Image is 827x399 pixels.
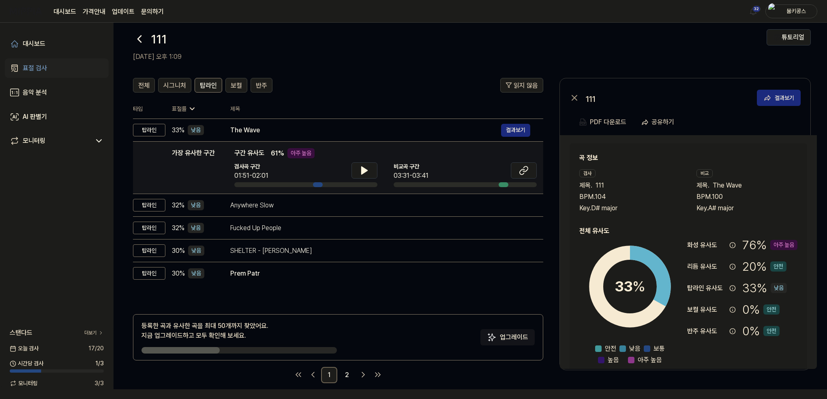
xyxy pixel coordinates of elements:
span: 17 / 20 [88,344,104,353]
button: 업그레이드 [480,329,535,345]
div: 낮음 [188,200,204,210]
div: 낮음 [188,223,204,233]
span: 탑라인 [200,81,217,91]
div: 32 [752,6,761,12]
div: 01:51-02:01 [234,171,268,181]
div: 탑라인 [133,199,165,211]
span: % [632,278,645,295]
span: 보컬 [231,81,242,91]
a: 대시보드 [5,34,109,54]
span: The Wave [713,181,742,190]
button: 읽지 않음 [500,78,543,93]
a: 표절 검사 [5,58,109,78]
span: 구간 유사도 [234,148,264,158]
button: 가격안내 [83,7,105,17]
button: 반주 [251,78,272,93]
div: 공유하기 [651,117,674,127]
span: 아주 높음 [638,355,662,365]
button: 탑라인 [195,78,222,93]
div: 안전 [770,261,786,272]
span: 모니터링 [10,379,38,388]
div: 표절률 [172,105,217,113]
div: 안전 [763,304,780,315]
div: 탑라인 [133,222,165,234]
div: 33 [615,276,645,298]
a: 1 [321,367,337,383]
button: 알림32 [747,5,760,18]
img: profile [768,3,778,19]
div: 탑라인 [133,267,165,280]
div: 안전 [763,326,780,336]
a: Sparkles업그레이드 [480,336,535,344]
span: 111 [596,181,604,190]
div: AI 판별기 [23,112,47,122]
div: PDF 다운로드 [590,117,626,127]
div: 111 [586,93,748,103]
span: 보통 [653,344,665,354]
div: BPM. 104 [579,192,680,202]
div: 붐키콩스 [780,6,812,15]
span: 32 % [172,201,184,210]
span: 반주 [256,81,267,91]
div: 화성 유사도 [687,240,726,250]
span: 오늘 검사 [10,344,39,353]
a: Go to first page [292,368,305,381]
span: 읽지 않음 [514,81,538,91]
span: 61 % [271,149,284,158]
div: 낮음 [188,125,204,135]
div: 낮음 [188,246,204,256]
div: 반주 유사도 [687,326,726,336]
a: 음악 분석 [5,83,109,102]
div: Anywhere Slow [230,201,530,210]
div: Key. D# major [579,203,680,213]
span: 제목 . [579,181,592,190]
span: 제목 . [696,181,709,190]
img: Help [773,34,780,41]
button: 시그니처 [158,78,191,93]
div: 0 % [742,300,780,319]
span: 3 / 3 [94,379,104,388]
div: 76 % [742,236,797,254]
a: AI 판별기 [5,107,109,127]
div: 등록한 곡과 유사한 곡을 최대 50개까지 찾았어요. 지금 업그레이드하고 모두 확인해 보세요. [141,321,268,341]
span: 전체 [138,81,150,91]
a: 대시보드 [54,7,76,17]
div: 가장 유사한 구간 [172,148,215,187]
img: Sparkles [487,332,497,342]
h1: 111 [151,30,167,48]
span: 30 % [172,246,185,256]
h2: 곡 정보 [579,153,797,163]
span: 32 % [172,223,184,233]
th: 제목 [230,99,543,119]
div: 낮음 [188,268,204,278]
span: 시그니처 [163,81,186,91]
a: 결과보기 [757,90,801,106]
div: 낮음 [771,283,787,293]
a: 결과보기 [501,124,530,137]
div: Key. A# major [696,203,797,213]
div: 03:31-03:41 [394,171,428,181]
a: 2 [339,367,355,383]
button: 튜토리얼 [767,29,811,45]
a: Go to next page [357,368,370,381]
button: profile붐키콩스 [765,4,817,18]
span: 33 % [172,125,184,135]
div: 0 % [742,322,780,340]
div: 비교 [696,169,713,177]
div: 33 % [742,279,787,297]
div: 아주 높음 [770,240,797,250]
a: Go to last page [371,368,384,381]
a: 더보기 [84,329,104,336]
div: 표절 검사 [23,63,47,73]
div: 음악 분석 [23,88,47,97]
span: 검사곡 구간 [234,162,268,171]
nav: pagination [133,367,543,383]
div: BPM. 100 [696,192,797,202]
button: PDF 다운로드 [578,114,628,130]
th: 타입 [133,99,165,119]
span: 시간당 검사 [10,359,43,368]
span: 1 / 3 [95,359,104,368]
button: 보컬 [225,78,247,93]
span: 낮음 [629,344,641,354]
div: 모니터링 [23,136,45,146]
